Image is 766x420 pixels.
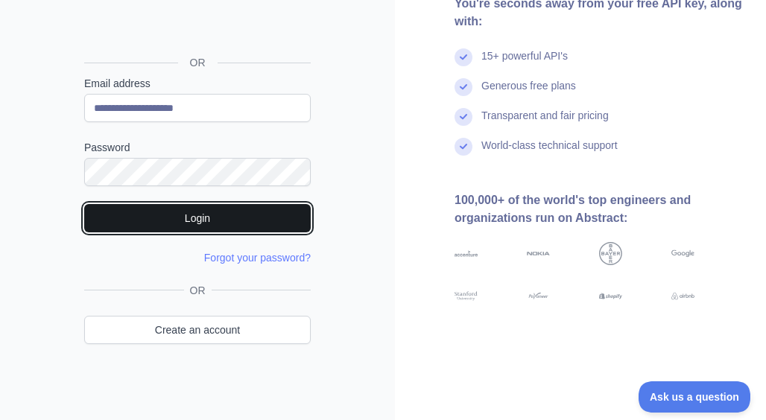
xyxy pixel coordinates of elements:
[455,78,472,96] img: check mark
[455,191,742,227] div: 100,000+ of the world's top engineers and organizations run on Abstract:
[527,242,550,265] img: nokia
[84,316,311,344] a: Create an account
[455,108,472,126] img: check mark
[671,242,694,265] img: google
[455,138,472,156] img: check mark
[599,242,622,265] img: bayer
[481,48,568,78] div: 15+ powerful API's
[671,290,694,302] img: airbnb
[84,76,311,91] label: Email address
[527,290,550,302] img: payoneer
[178,55,218,70] span: OR
[204,252,311,264] a: Forgot your password?
[84,140,311,155] label: Password
[481,78,576,108] div: Generous free plans
[481,108,609,138] div: Transparent and fair pricing
[184,283,212,298] span: OR
[455,290,478,302] img: stanford university
[481,138,618,168] div: World-class technical support
[599,290,622,302] img: shopify
[455,48,472,66] img: check mark
[639,381,751,413] iframe: Toggle Customer Support
[84,204,311,232] button: Login
[455,242,478,265] img: accenture
[77,13,315,45] iframe: Schaltfläche „Über Google anmelden“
